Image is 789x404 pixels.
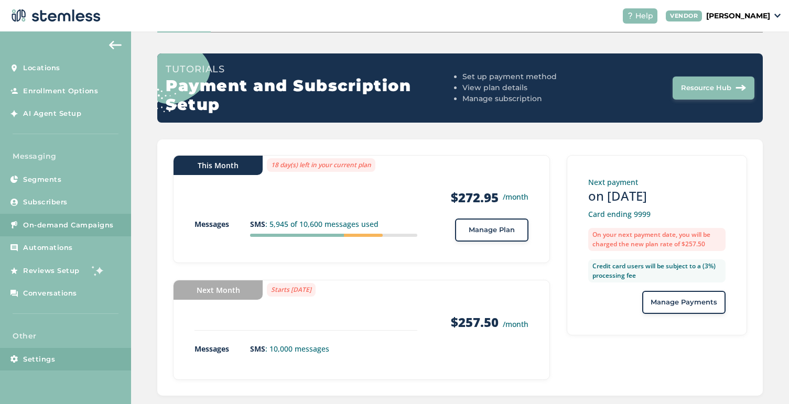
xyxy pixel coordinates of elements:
li: View plan details [462,82,607,93]
img: icon-help-white-03924b79.svg [627,13,633,19]
li: Set up payment method [462,71,607,82]
span: On-demand Campaigns [23,220,114,231]
span: Reviews Setup [23,266,80,276]
p: Messages [194,219,250,230]
p: [PERSON_NAME] [706,10,770,21]
span: Automations [23,243,73,253]
img: icon_down-arrow-small-66adaf34.svg [774,14,781,18]
button: Manage Payments [642,291,726,314]
span: Locations [23,63,60,73]
small: /month [503,319,528,329]
li: Manage subscription [462,93,607,104]
strong: SMS [250,219,265,229]
strong: $257.50 [451,313,499,331]
h3: on [DATE] [588,188,726,204]
div: VENDOR [666,10,702,21]
span: AI Agent Setup [23,108,81,119]
strong: SMS [250,344,265,354]
div: This Month [174,156,263,175]
button: Manage Plan [455,219,528,242]
p: Card ending 9999 [588,209,726,220]
span: Subscribers [23,197,68,208]
label: Credit card users will be subject to a (3%) processing fee [588,259,726,282]
span: Manage Payments [651,297,717,308]
label: On your next payment date, you will be charged the new plan rate of $257.50 [588,228,726,251]
label: Starts [DATE] [267,283,316,297]
p: : 5,945 of 10,600 messages used [250,219,417,230]
span: Settings [23,354,55,365]
p: Messages [194,343,250,354]
img: glitter-stars-b7820f95.gif [88,260,109,281]
span: Help [635,10,653,21]
iframe: Chat Widget [737,354,789,404]
span: Resource Hub [681,83,731,93]
p: : 10,000 messages [250,343,417,354]
h2: Payment and Subscription Setup [166,77,458,114]
strong: $272.95 [451,189,499,206]
img: logo-dark-0685b13c.svg [8,5,101,26]
small: /month [503,191,528,202]
label: 18 day(s) left in your current plan [267,158,375,172]
p: Next payment [588,177,726,188]
div: Next Month [174,280,263,300]
button: Resource Hub [673,77,754,100]
span: Conversations [23,288,77,299]
img: icon-arrow-back-accent-c549486e.svg [109,41,122,49]
span: Manage Plan [469,225,515,235]
span: Enrollment Options [23,86,98,96]
h3: Tutorials [166,62,458,77]
span: Segments [23,174,61,185]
